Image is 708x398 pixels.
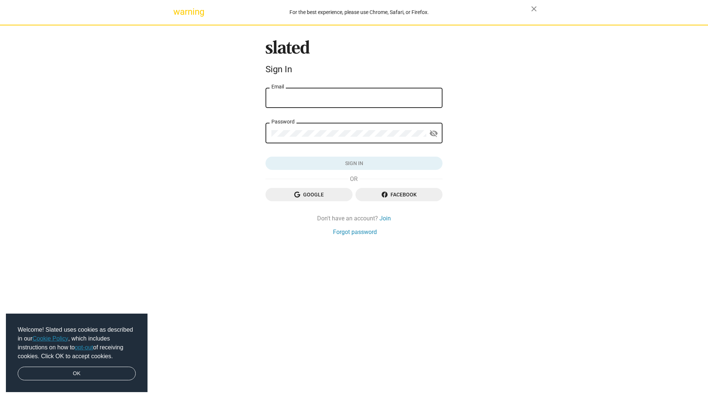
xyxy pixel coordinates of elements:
button: Google [265,188,353,201]
a: dismiss cookie message [18,367,136,381]
span: Facebook [361,188,437,201]
div: cookieconsent [6,314,147,392]
a: opt-out [75,344,93,350]
a: Forgot password [333,228,377,236]
button: Show password [426,126,441,141]
div: Don't have an account? [265,214,442,222]
mat-icon: close [530,4,538,13]
a: Join [379,214,391,222]
button: Facebook [355,188,442,201]
div: For the best experience, please use Chrome, Safari, or Firefox. [187,7,531,17]
sl-branding: Sign In [265,40,442,78]
span: Google [271,188,347,201]
span: Welcome! Slated uses cookies as described in our , which includes instructions on how to of recei... [18,325,136,361]
a: Cookie Policy [32,335,68,342]
div: Sign In [265,64,442,74]
mat-icon: visibility_off [429,128,438,139]
mat-icon: warning [173,7,182,16]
